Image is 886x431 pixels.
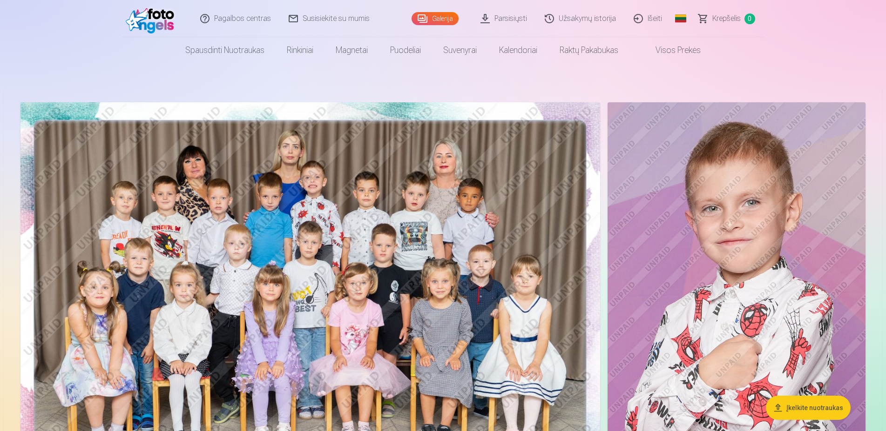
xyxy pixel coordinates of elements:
a: Puodeliai [379,37,432,63]
a: Suvenyrai [432,37,488,63]
span: Krepšelis [712,13,741,24]
a: Spausdinti nuotraukas [174,37,276,63]
a: Rinkiniai [276,37,325,63]
span: 0 [744,13,755,24]
a: Raktų pakabukas [548,37,629,63]
a: Visos prekės [629,37,712,63]
button: Įkelkite nuotraukas [766,396,851,420]
a: Galerija [412,12,459,25]
a: Kalendoriai [488,37,548,63]
a: Magnetai [325,37,379,63]
img: /fa2 [126,4,179,33]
